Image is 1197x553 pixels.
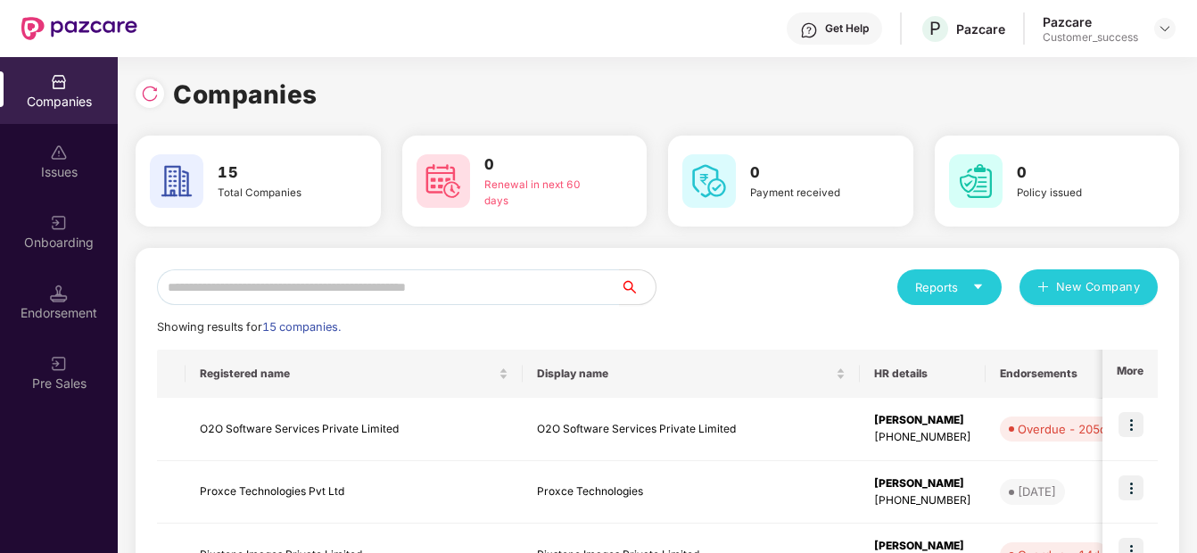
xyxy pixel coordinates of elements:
[1102,350,1158,398] th: More
[262,320,341,334] span: 15 companies.
[218,161,338,185] h3: 15
[484,177,605,210] div: Renewal in next 60 days
[874,492,971,509] div: [PHONE_NUMBER]
[537,367,832,381] span: Display name
[1017,185,1137,201] div: Policy issued
[1000,367,1102,381] span: Endorsements
[50,285,68,302] img: svg+xml;base64,PHN2ZyB3aWR0aD0iMTQuNSIgaGVpZ2h0PSIxNC41IiB2aWV3Qm94PSIwIDAgMTYgMTYiIGZpbGw9Im5vbm...
[417,154,470,208] img: svg+xml;base64,PHN2ZyB4bWxucz0iaHR0cDovL3d3dy53My5vcmcvMjAwMC9zdmciIHdpZHRoPSI2MCIgaGVpZ2h0PSI2MC...
[523,461,860,524] td: Proxce Technologies
[50,214,68,232] img: svg+xml;base64,PHN2ZyB3aWR0aD0iMjAiIGhlaWdodD0iMjAiIHZpZXdCb3g9IjAgMCAyMCAyMCIgZmlsbD0ibm9uZSIgeG...
[50,144,68,161] img: svg+xml;base64,PHN2ZyBpZD0iSXNzdWVzX2Rpc2FibGVkIiB4bWxucz0iaHR0cDovL3d3dy53My5vcmcvMjAwMC9zdmciIH...
[200,367,495,381] span: Registered name
[50,73,68,91] img: svg+xml;base64,PHN2ZyBpZD0iQ29tcGFuaWVzIiB4bWxucz0iaHR0cDovL3d3dy53My5vcmcvMjAwMC9zdmciIHdpZHRoPS...
[1119,475,1143,500] img: icon
[1020,269,1158,305] button: plusNew Company
[21,17,137,40] img: New Pazcare Logo
[1158,21,1172,36] img: svg+xml;base64,PHN2ZyBpZD0iRHJvcGRvd24tMzJ4MzIiIHhtbG5zPSJodHRwOi8vd3d3LnczLm9yZy8yMDAwL3N2ZyIgd2...
[484,153,605,177] h3: 0
[825,21,869,36] div: Get Help
[186,350,523,398] th: Registered name
[157,320,341,334] span: Showing results for
[523,398,860,461] td: O2O Software Services Private Limited
[186,461,523,524] td: Proxce Technologies Pvt Ltd
[874,429,971,446] div: [PHONE_NUMBER]
[619,280,656,294] span: search
[141,85,159,103] img: svg+xml;base64,PHN2ZyBpZD0iUmVsb2FkLTMyeDMyIiB4bWxucz0iaHR0cDovL3d3dy53My5vcmcvMjAwMC9zdmciIHdpZH...
[972,281,984,293] span: caret-down
[1037,281,1049,295] span: plus
[750,185,871,201] div: Payment received
[1043,13,1138,30] div: Pazcare
[874,412,971,429] div: [PERSON_NAME]
[1018,420,1107,438] div: Overdue - 205d
[50,355,68,373] img: svg+xml;base64,PHN2ZyB3aWR0aD0iMjAiIGhlaWdodD0iMjAiIHZpZXdCb3g9IjAgMCAyMCAyMCIgZmlsbD0ibm9uZSIgeG...
[173,75,318,114] h1: Companies
[682,154,736,208] img: svg+xml;base64,PHN2ZyB4bWxucz0iaHR0cDovL3d3dy53My5vcmcvMjAwMC9zdmciIHdpZHRoPSI2MCIgaGVpZ2h0PSI2MC...
[874,475,971,492] div: [PERSON_NAME]
[1119,412,1143,437] img: icon
[949,154,1003,208] img: svg+xml;base64,PHN2ZyB4bWxucz0iaHR0cDovL3d3dy53My5vcmcvMjAwMC9zdmciIHdpZHRoPSI2MCIgaGVpZ2h0PSI2MC...
[1056,278,1141,296] span: New Company
[800,21,818,39] img: svg+xml;base64,PHN2ZyBpZD0iSGVscC0zMngzMiIgeG1sbnM9Imh0dHA6Ly93d3cudzMub3JnLzIwMDAvc3ZnIiB3aWR0aD...
[523,350,860,398] th: Display name
[1043,30,1138,45] div: Customer_success
[750,161,871,185] h3: 0
[218,185,338,201] div: Total Companies
[929,18,941,39] span: P
[150,154,203,208] img: svg+xml;base64,PHN2ZyB4bWxucz0iaHR0cDovL3d3dy53My5vcmcvMjAwMC9zdmciIHdpZHRoPSI2MCIgaGVpZ2h0PSI2MC...
[860,350,986,398] th: HR details
[1018,483,1056,500] div: [DATE]
[619,269,656,305] button: search
[186,398,523,461] td: O2O Software Services Private Limited
[915,278,984,296] div: Reports
[1017,161,1137,185] h3: 0
[956,21,1005,37] div: Pazcare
